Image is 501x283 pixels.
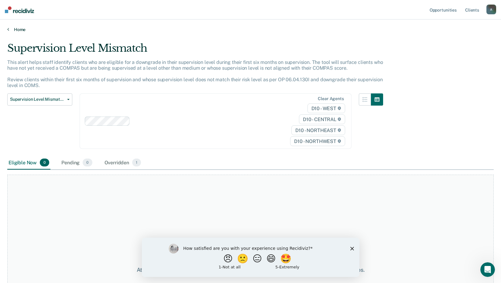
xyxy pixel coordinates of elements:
[5,6,34,13] img: Recidiviz
[290,136,345,146] span: D10 - NORTHWEST
[83,159,92,166] span: 0
[7,27,494,32] a: Home
[7,156,50,169] div: Eligible Now0
[7,93,72,106] button: Supervision Level Mismatch
[103,156,142,169] div: Overridden1
[299,114,345,124] span: D10 - CENTRAL
[307,103,345,113] span: D10 - WEST
[10,97,65,102] span: Supervision Level Mismatch
[480,262,495,277] iframe: Intercom live chat
[7,42,383,59] div: Supervision Level Mismatch
[318,96,344,101] div: Clear agents
[60,156,93,169] div: Pending0
[129,267,372,273] div: At this time, there are no clients who are Eligible Now. Please navigate to one of the other tabs.
[132,159,141,166] span: 1
[291,125,345,135] span: D10 - NORTHEAST
[142,238,359,277] iframe: Survey by Kim from Recidiviz
[7,59,383,89] p: This alert helps staff identify clients who are eligible for a downgrade in their supervision lev...
[40,159,49,166] span: 0
[486,5,496,14] button: A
